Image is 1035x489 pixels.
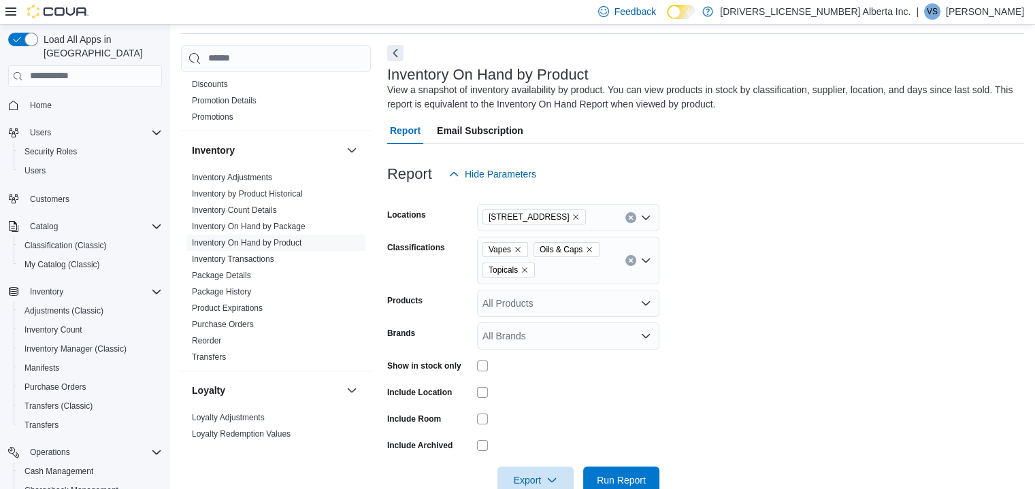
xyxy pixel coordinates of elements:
button: Remove Oils & Caps from selection in this group [585,246,593,254]
button: Open list of options [640,212,651,223]
label: Locations [387,209,426,220]
h3: Inventory [192,144,235,157]
a: Inventory Count Details [192,205,277,215]
span: Transfers (Classic) [19,398,162,414]
span: Purchase Orders [192,319,254,330]
label: Classifications [387,242,445,253]
span: Adjustments (Classic) [24,305,103,316]
span: Cash Management [19,463,162,479]
a: My Catalog (Classic) [19,256,105,273]
h3: Report [387,166,432,182]
span: My Catalog (Classic) [24,259,100,270]
button: Classification (Classic) [14,236,167,255]
span: Inventory Count [24,324,82,335]
span: Home [30,100,52,111]
button: Clear input [625,255,636,266]
span: Oils & Caps [540,243,582,256]
button: Inventory [192,144,341,157]
button: Transfers [14,416,167,435]
span: Inventory [24,284,162,300]
p: [PERSON_NAME] [946,3,1024,20]
a: Inventory by Product Historical [192,189,303,199]
span: Classification (Classic) [24,240,107,251]
button: Inventory [3,282,167,301]
span: Email Subscription [437,117,523,144]
span: Home [24,97,162,114]
a: Security Roles [19,144,82,160]
a: Users [19,163,51,179]
button: Purchase Orders [14,377,167,397]
span: Users [30,127,51,138]
span: Inventory Manager (Classic) [24,343,127,354]
a: Inventory On Hand by Product [192,238,301,248]
button: Operations [24,444,76,460]
a: Customers [24,191,75,207]
span: Loyalty Adjustments [192,412,265,423]
div: Victor Sandoval Ortiz [924,3,940,20]
button: Open list of options [640,298,651,309]
label: Brands [387,328,415,339]
a: Inventory Count [19,322,88,338]
a: Inventory Manager (Classic) [19,341,132,357]
div: Discounts & Promotions [181,76,371,131]
span: Feedback [614,5,656,18]
button: Catalog [3,217,167,236]
span: My Catalog (Classic) [19,256,162,273]
button: Loyalty [344,382,360,399]
span: Transfers [24,420,59,431]
button: Users [14,161,167,180]
span: Inventory Count Details [192,205,277,216]
span: Inventory On Hand by Product [192,237,301,248]
span: Inventory Manager (Classic) [19,341,162,357]
a: Promotion Details [192,96,257,105]
a: Home [24,97,57,114]
a: Purchase Orders [19,379,92,395]
span: Security Roles [24,146,77,157]
button: Operations [3,443,167,462]
button: Home [3,95,167,115]
span: Purchase Orders [19,379,162,395]
label: Products [387,295,423,306]
a: Inventory Transactions [192,254,274,264]
span: [STREET_ADDRESS] [489,210,570,224]
button: Manifests [14,358,167,377]
span: Transfers [192,352,226,362]
button: Transfers (Classic) [14,397,167,416]
button: Adjustments (Classic) [14,301,167,320]
span: Package History [192,286,251,297]
span: Promotion Details [192,95,257,106]
label: Include Location [387,387,452,398]
div: Loyalty [181,409,371,448]
a: Loyalty Redemption Values [192,429,291,439]
button: Remove Topicals from selection in this group [521,266,529,274]
span: Manifests [24,362,59,373]
span: Report [390,117,421,144]
span: Topicals [489,263,518,277]
h3: Inventory On Hand by Product [387,67,589,83]
span: Security Roles [19,144,162,160]
a: Reorder [192,336,221,345]
a: Transfers (Classic) [19,398,98,414]
a: Manifests [19,360,65,376]
a: Package Details [192,271,251,280]
span: Classification (Classic) [19,237,162,254]
span: Inventory On Hand by Package [192,221,306,232]
a: Loyalty Adjustments [192,413,265,422]
p: [DRIVERS_LICENSE_NUMBER] Alberta Inc. [720,3,910,20]
button: Inventory Manager (Classic) [14,339,167,358]
span: Operations [30,447,70,458]
a: Product Expirations [192,303,263,313]
a: Transfers [19,417,64,433]
button: Open list of options [640,255,651,266]
button: Clear input [625,212,636,223]
span: Cash Management [24,466,93,477]
span: Discounts [192,79,228,90]
label: Show in stock only [387,360,461,371]
span: Inventory by Product Historical [192,188,303,199]
button: Hide Parameters [443,161,542,188]
p: | [916,3,919,20]
button: Customers [3,188,167,208]
a: Promotions [192,112,233,122]
a: Adjustments (Classic) [19,303,109,319]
